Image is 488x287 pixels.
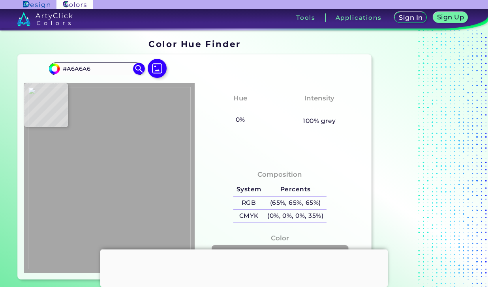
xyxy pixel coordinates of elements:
[303,116,336,126] h5: 100% grey
[264,183,326,196] h5: Percents
[148,59,167,78] img: icon picture
[233,196,264,210] h5: RGB
[271,232,289,244] h4: Color
[233,93,247,104] h4: Hue
[148,38,240,50] h1: Color Hue Finder
[399,14,422,21] h5: Sign In
[233,210,264,223] h5: CMYK
[336,15,382,21] h3: Applications
[394,12,427,23] a: Sign In
[233,115,248,125] h5: 0%
[304,93,334,104] h4: Intensity
[433,12,468,23] a: Sign Up
[264,210,326,223] h5: (0%, 0%, 0%, 35%)
[133,63,145,75] img: icon search
[17,12,73,26] img: logo_artyclick_colors_white.svg
[257,169,302,180] h4: Composition
[100,249,388,285] iframe: Advertisement
[28,87,191,269] img: 7be7f78c-a1f6-4a7b-9f39-2370173d00f3
[227,105,253,115] h3: None
[60,63,133,74] input: type color..
[375,36,473,283] iframe: Advertisement
[233,183,264,196] h5: System
[23,1,50,8] img: ArtyClick Design logo
[306,105,332,115] h3: None
[264,196,326,210] h5: (65%, 65%, 65%)
[437,14,464,20] h5: Sign Up
[296,15,315,21] h3: Tools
